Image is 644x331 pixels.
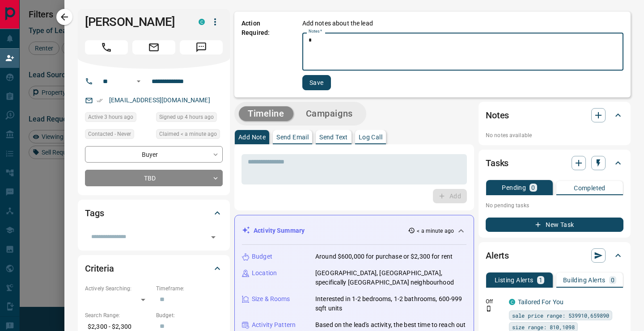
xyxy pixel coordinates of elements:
[85,170,223,186] div: TBD
[486,245,623,266] div: Alerts
[359,134,382,140] p: Log Call
[109,96,210,104] a: [EMAIL_ADDRESS][DOMAIN_NAME]
[302,19,373,28] p: Add notes about the lead
[297,106,362,121] button: Campaigns
[574,185,606,191] p: Completed
[486,108,509,122] h2: Notes
[486,297,504,306] p: Off
[276,134,309,140] p: Send Email
[85,40,128,54] span: Call
[252,268,277,278] p: Location
[85,258,223,279] div: Criteria
[85,285,152,293] p: Actively Searching:
[156,112,223,125] div: Wed Sep 17 2025
[242,222,466,239] div: Activity Summary< a minute ago
[97,97,103,104] svg: Email Verified
[252,252,272,261] p: Budget
[85,112,152,125] div: Wed Sep 17 2025
[417,227,454,235] p: < a minute ago
[486,218,623,232] button: New Task
[199,19,205,25] div: condos.ca
[509,299,515,305] div: condos.ca
[85,146,223,163] div: Buyer
[486,199,623,212] p: No pending tasks
[495,277,534,283] p: Listing Alerts
[252,294,290,304] p: Size & Rooms
[315,294,466,313] p: Interested in 1-2 bedrooms, 1-2 bathrooms, 600-999 sqft units
[156,285,223,293] p: Timeframe:
[252,320,296,330] p: Activity Pattern
[486,131,623,139] p: No notes available
[207,231,220,243] button: Open
[180,40,223,54] span: Message
[239,106,293,121] button: Timeline
[132,40,175,54] span: Email
[531,184,535,191] p: 0
[486,306,492,312] svg: Push Notification Only
[85,15,185,29] h1: [PERSON_NAME]
[156,311,223,319] p: Budget:
[159,113,214,122] span: Signed up 4 hours ago
[85,311,152,319] p: Search Range:
[254,226,305,235] p: Activity Summary
[241,19,289,90] p: Action Required:
[238,134,266,140] p: Add Note
[85,206,104,220] h2: Tags
[486,105,623,126] div: Notes
[85,202,223,224] div: Tags
[502,184,526,191] p: Pending
[486,156,508,170] h2: Tasks
[319,134,348,140] p: Send Text
[315,268,466,287] p: [GEOGRAPHIC_DATA], [GEOGRAPHIC_DATA], specifically [GEOGRAPHIC_DATA] neighbourhood
[611,277,614,283] p: 0
[486,152,623,174] div: Tasks
[88,113,133,122] span: Active 3 hours ago
[156,129,223,142] div: Wed Sep 17 2025
[309,29,322,34] label: Notes
[133,76,144,87] button: Open
[512,311,609,320] span: sale price range: 539910,659890
[518,298,563,306] a: Tailored For You
[88,130,131,138] span: Contacted - Never
[159,130,217,138] span: Claimed < a minute ago
[563,277,606,283] p: Building Alerts
[85,261,114,276] h2: Criteria
[315,252,453,261] p: Around $600,000 for purchase or $2,300 for rent
[486,248,509,263] h2: Alerts
[302,75,331,90] button: Save
[539,277,542,283] p: 1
